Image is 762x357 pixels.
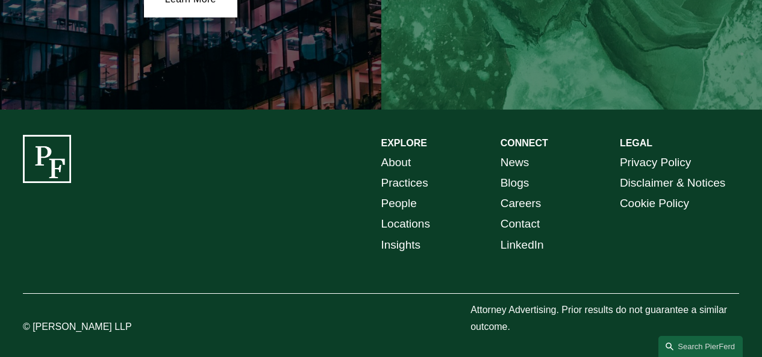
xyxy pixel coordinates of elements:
strong: LEGAL [620,138,652,148]
p: Attorney Advertising. Prior results do not guarantee a similar outcome. [470,302,739,337]
a: Locations [381,214,430,234]
a: LinkedIn [501,235,544,255]
a: Search this site [658,336,743,357]
a: Privacy Policy [620,152,691,173]
a: Contact [501,214,540,234]
a: About [381,152,411,173]
a: News [501,152,529,173]
a: People [381,193,417,214]
a: Practices [381,173,428,193]
a: Cookie Policy [620,193,689,214]
p: © [PERSON_NAME] LLP [23,318,172,336]
a: Blogs [501,173,529,193]
strong: EXPLORE [381,138,427,148]
a: Insights [381,235,421,255]
strong: CONNECT [501,138,548,148]
a: Disclaimer & Notices [620,173,725,193]
a: Careers [501,193,542,214]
